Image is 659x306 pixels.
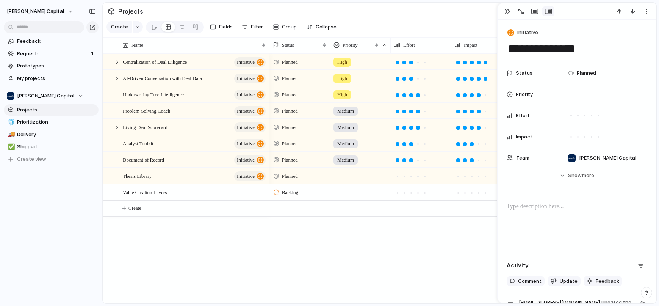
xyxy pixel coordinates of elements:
[4,116,99,128] div: 🧊Prioritization
[4,154,99,165] button: Create view
[17,131,96,138] span: Delivery
[91,50,95,58] span: 1
[518,278,542,285] span: Comment
[337,124,354,131] span: Medium
[123,74,202,82] span: AI-Driven Conversation with Deal Data
[7,143,14,151] button: ✅
[568,172,582,179] span: Show
[123,139,153,148] span: Analyst Toolkit
[234,155,266,165] button: initiative
[269,21,301,33] button: Group
[207,21,236,33] button: Fields
[7,131,14,138] button: 🚚
[282,41,294,49] span: Status
[337,58,347,66] span: High
[596,278,619,285] span: Feedback
[582,172,594,179] span: more
[237,122,255,133] span: initiative
[3,5,77,17] button: [PERSON_NAME] Capital
[106,21,132,33] button: Create
[219,23,233,31] span: Fields
[17,38,96,45] span: Feedback
[304,21,340,33] button: Collapse
[237,155,255,165] span: initiative
[123,106,170,115] span: Problem-Solving Coach
[517,29,538,36] span: Initiative
[111,23,128,31] span: Create
[506,27,540,38] button: Initiative
[337,107,354,115] span: Medium
[4,90,99,102] button: [PERSON_NAME] Capital
[516,69,532,77] span: Status
[282,75,298,82] span: Planned
[4,73,99,84] a: My projects
[123,188,167,196] span: Value Creation Levers
[234,106,266,116] button: initiative
[516,133,532,141] span: Impact
[548,276,581,286] button: Update
[17,62,96,70] span: Prototypes
[7,8,64,15] span: [PERSON_NAME] Capital
[237,73,255,84] span: initiative
[123,122,167,131] span: Living Deal Scorecard
[17,92,74,100] span: [PERSON_NAME] Capital
[4,48,99,60] a: Requests1
[4,129,99,140] a: 🚚Delivery
[343,41,358,49] span: Priority
[234,74,266,83] button: initiative
[8,118,13,127] div: 🧊
[17,143,96,151] span: Shipped
[237,57,255,67] span: initiative
[8,130,13,139] div: 🚚
[117,5,145,18] span: Projects
[282,91,298,99] span: Planned
[4,36,99,47] a: Feedback
[7,118,14,126] button: 🧊
[237,89,255,100] span: initiative
[516,112,530,119] span: Effort
[17,155,46,163] span: Create view
[507,276,545,286] button: Comment
[4,141,99,152] a: ✅Shipped
[507,169,647,182] button: Showmore
[131,41,143,49] span: Name
[516,91,533,98] span: Priority
[234,57,266,67] button: initiative
[282,189,298,196] span: Backlog
[17,106,96,114] span: Projects
[282,173,298,180] span: Planned
[4,60,99,72] a: Prototypes
[234,122,266,132] button: initiative
[128,204,141,212] span: Create
[239,21,266,33] button: Filter
[282,156,298,164] span: Planned
[316,23,337,31] span: Collapse
[123,171,152,180] span: Thesis Library
[123,155,164,164] span: Document of Record
[337,91,347,99] span: High
[584,276,622,286] button: Feedback
[237,171,255,182] span: initiative
[234,90,266,100] button: initiative
[17,118,96,126] span: Prioritization
[577,69,596,77] span: Planned
[282,124,298,131] span: Planned
[237,138,255,149] span: initiative
[251,23,263,31] span: Filter
[234,139,266,149] button: initiative
[337,75,347,82] span: High
[8,143,13,151] div: ✅
[516,154,529,162] span: Team
[282,23,297,31] span: Group
[560,278,578,285] span: Update
[237,106,255,116] span: initiative
[579,154,636,162] span: [PERSON_NAME] Capital
[337,156,354,164] span: Medium
[17,75,96,82] span: My projects
[507,261,529,270] h2: Activity
[17,50,89,58] span: Requests
[282,140,298,148] span: Planned
[464,41,477,49] span: Impact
